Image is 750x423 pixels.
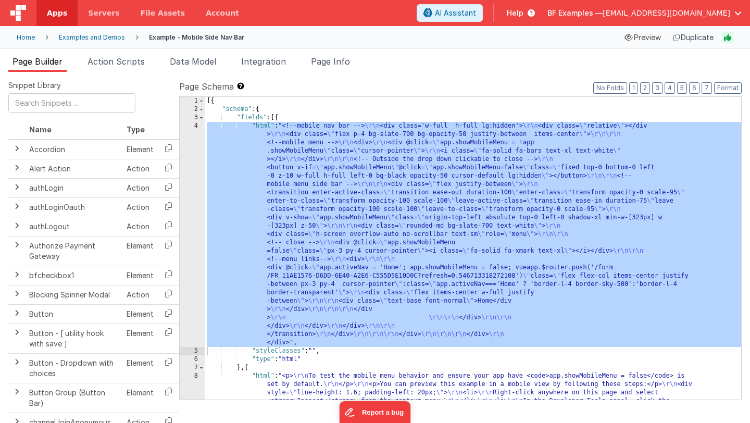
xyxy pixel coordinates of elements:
[12,56,63,67] span: Page Builder
[640,82,650,94] button: 2
[547,8,603,18] span: BF Examples —
[25,324,122,353] td: Button - [ utility hook with save ]
[714,82,742,94] button: Format
[593,82,627,94] button: No Folds
[417,4,483,22] button: AI Assistant
[122,178,158,197] td: Action
[180,114,205,122] div: 3
[88,8,119,18] span: Servers
[141,8,185,18] span: File Assets
[25,304,122,324] td: Button
[25,266,122,285] td: bfcheckbox1
[507,8,523,18] span: Help
[122,304,158,324] td: Element
[47,8,67,18] span: Apps
[180,355,205,364] div: 6
[122,217,158,236] td: Action
[122,236,158,266] td: Element
[435,8,476,18] span: AI Assistant
[603,8,730,18] span: [EMAIL_ADDRESS][DOMAIN_NAME]
[149,33,244,42] div: Example - Mobile Side Nav Bar
[122,159,158,178] td: Action
[677,82,687,94] button: 5
[8,80,61,91] span: Snippet Library
[180,347,205,355] div: 5
[652,82,662,94] button: 3
[340,401,411,423] iframe: Marker.io feedback button
[122,285,158,304] td: Action
[25,178,122,197] td: authLogin
[180,105,205,114] div: 2
[122,324,158,353] td: Element
[25,217,122,236] td: authLogout
[122,353,158,383] td: Element
[8,93,135,113] input: Search Snippets ...
[620,30,665,45] div: Preview
[25,383,122,413] td: Button Group (Button Bar)
[29,125,52,134] span: Name
[25,353,122,383] td: Button - Dropdown with choices
[59,33,125,42] div: Examples and Demos
[170,56,216,67] span: Data Model
[179,80,234,93] span: Page Schema
[702,82,712,94] button: 7
[25,197,122,217] td: authLoginOauth
[122,197,158,217] td: Action
[122,383,158,413] td: Element
[629,82,638,94] button: 1
[122,266,158,285] td: Element
[25,159,122,178] td: Alert Action
[311,56,350,67] span: Page Info
[25,285,122,304] td: Blocking Spinner Modal
[180,122,205,347] div: 4
[547,8,742,18] button: BF Examples — [EMAIL_ADDRESS][DOMAIN_NAME]
[689,82,699,94] button: 6
[87,56,145,67] span: Action Scripts
[127,125,145,134] span: Type
[25,140,122,159] td: Accordion
[122,140,158,159] td: Element
[25,236,122,266] td: Authorize Payment Gateway
[180,97,205,105] div: 1
[241,56,286,67] span: Integration
[17,33,35,42] div: Home
[669,30,718,45] div: Duplicate
[665,82,675,94] button: 4
[180,364,205,372] div: 7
